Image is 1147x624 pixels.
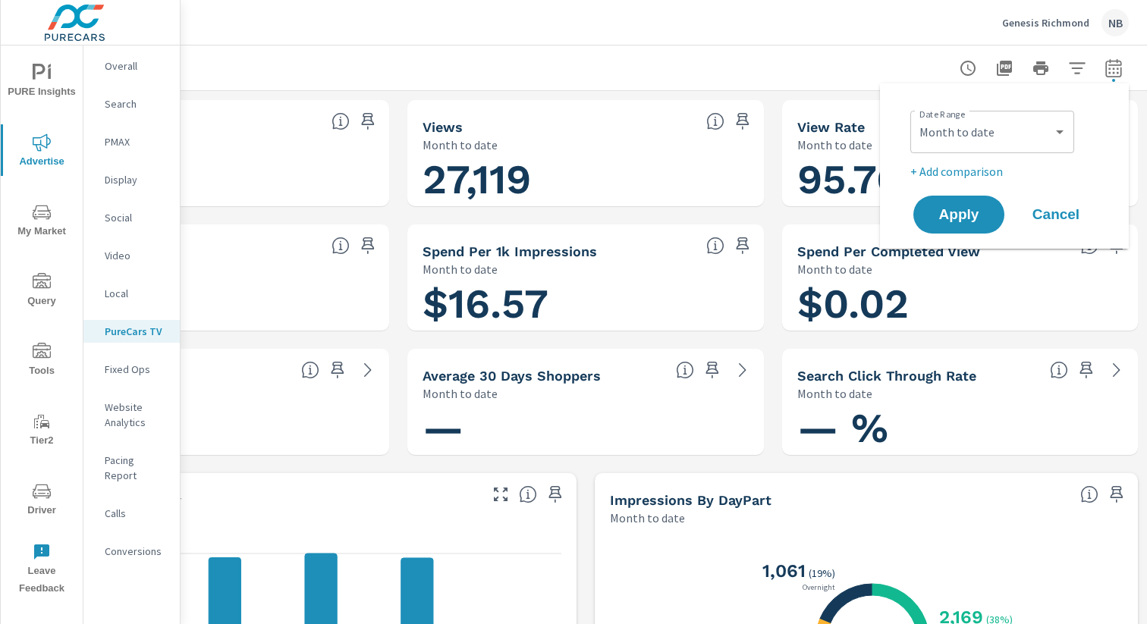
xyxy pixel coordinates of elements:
p: Month to date [610,509,685,527]
span: The number of impressions, broken down by the day of the week they occurred. [519,485,537,503]
p: Pacing Report [105,453,168,483]
h5: Spend Per 1k Impressions [423,243,597,259]
a: See more details in report [731,358,755,382]
p: Overall [105,58,168,74]
p: Genesis Richmond [1002,16,1089,30]
div: Search [83,93,180,115]
div: Conversions [83,540,180,563]
button: Apply [913,196,1004,234]
span: Number of times your connected TV ad was presented to a user. [Source: This data is provided by t... [332,112,350,130]
p: Month to date [797,260,872,278]
span: Advertise [5,133,78,171]
h5: Views [423,119,463,135]
span: Save this to your personalized report [325,358,350,382]
p: Video [105,248,168,263]
p: Conversions [105,544,168,559]
h5: View Rate [797,119,865,135]
span: Driver [5,482,78,519]
span: Save this to your personalized report [356,109,380,133]
span: Leave Feedback [5,543,78,597]
span: Save this to your personalized report [1105,482,1129,506]
div: Social [83,206,180,229]
p: Search [105,96,168,111]
span: Save this to your personalized report [700,358,724,382]
p: PMAX [105,134,168,149]
p: ( 19% ) [809,566,838,580]
span: Tools [5,343,78,380]
p: PureCars TV [105,324,168,339]
div: PureCars TV [83,320,180,343]
div: Display [83,168,180,191]
span: Save this to your personalized report [543,482,567,506]
h1: 95.76% [797,154,1123,205]
span: Total spend per 1,000 impressions. [Source: This data is provided by the video advertising platform] [706,237,724,255]
div: Fixed Ops [83,358,180,381]
div: nav menu [1,45,83,604]
h1: — [423,403,748,454]
h5: Impressions by DayPart [610,492,771,508]
button: Cancel [1010,196,1101,234]
h3: 1,061 [759,560,806,582]
span: Save this to your personalized report [731,109,755,133]
p: Calls [105,506,168,521]
p: Overnight [800,584,838,591]
span: Cost of your connected TV ad campaigns. [Source: This data is provided by the video advertising p... [332,237,350,255]
div: Pacing Report [83,449,180,487]
div: PMAX [83,130,180,153]
span: Apply [929,208,989,221]
span: Unique website visitors over the selected time period. [Source: Website Analytics] [301,361,319,379]
div: Website Analytics [83,396,180,434]
p: Month to date [423,136,498,154]
div: Video [83,244,180,267]
p: Month to date [423,384,498,403]
h1: 28,319 [49,154,374,205]
h5: Search Click Through Rate [797,368,976,384]
div: Calls [83,502,180,525]
p: Display [105,172,168,187]
h1: 27,119 [423,154,748,205]
p: Social [105,210,168,225]
a: See more details in report [1105,358,1129,382]
div: Overall [83,55,180,77]
button: Select Date Range [1098,53,1129,83]
h1: $0.02 [797,278,1123,330]
h5: Average 30 Days Shoppers [423,368,601,384]
span: Save this to your personalized report [731,234,755,258]
p: Month to date [423,260,498,278]
p: Website Analytics [105,400,168,430]
h1: $16.57 [423,278,748,330]
h1: 572 [49,403,374,454]
span: Cancel [1026,208,1086,221]
span: My Market [5,203,78,240]
a: See more details in report [356,358,380,382]
span: Tier2 [5,412,78,450]
span: Only DoubleClick Video impressions can be broken down by time of day. [1080,485,1098,503]
span: Save this to your personalized report [1074,358,1098,382]
h5: Spend Per Completed View [797,243,980,259]
button: Make Fullscreen [489,482,513,506]
span: A rolling 30 day total of daily Shoppers on the dealership website, averaged over the selected da... [676,361,694,379]
span: PURE Insights [5,64,78,101]
h1: — % [797,403,1123,454]
span: Percentage of users who viewed your campaigns who clicked through to your website. For example, i... [1050,361,1068,379]
h1: $469 [49,278,374,330]
p: Month to date [797,384,872,403]
span: Number of times your connected TV ad was viewed completely by a user. [Source: This data is provi... [706,112,724,130]
div: NB [1101,9,1129,36]
span: Save this to your personalized report [356,234,380,258]
span: Query [5,273,78,310]
p: + Add comparison [910,162,1105,180]
p: Month to date [797,136,872,154]
p: Local [105,286,168,301]
p: Fixed Ops [105,362,168,377]
div: Local [83,282,180,305]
